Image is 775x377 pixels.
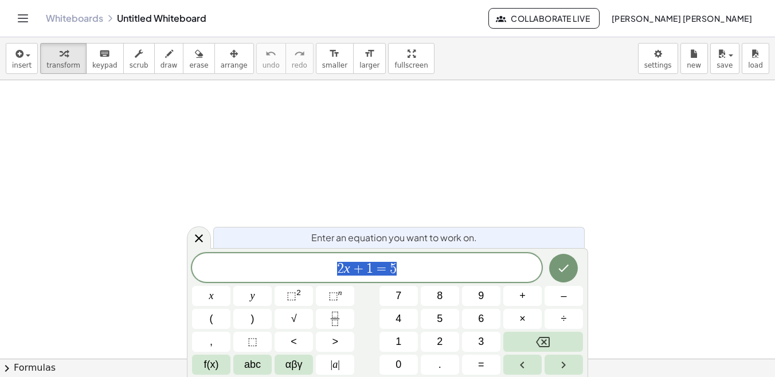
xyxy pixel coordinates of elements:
button: Divide [545,309,583,329]
button: ) [233,309,272,329]
span: 1 [366,262,373,276]
sup: n [338,288,342,297]
span: ) [251,311,255,327]
button: Functions [192,355,230,375]
span: 1 [396,334,401,349]
span: smaller [322,61,347,69]
span: – [561,288,566,304]
button: format_sizesmaller [316,43,354,74]
button: Done [549,254,578,282]
span: | [331,359,333,370]
span: 2 [337,262,344,276]
span: larger [359,61,379,69]
span: 9 [478,288,484,304]
button: keyboardkeypad [86,43,124,74]
span: | [338,359,340,370]
button: Square root [275,309,313,329]
button: 1 [379,332,418,352]
button: 7 [379,286,418,306]
button: 4 [379,309,418,329]
i: keyboard [99,47,110,61]
span: = [478,357,484,372]
button: 5 [421,309,459,329]
span: ⬚ [248,334,257,349]
span: 2 [437,334,443,349]
button: save [710,43,739,74]
button: [PERSON_NAME] [PERSON_NAME] [602,8,761,29]
span: 5 [437,311,443,327]
button: Greek alphabet [275,355,313,375]
button: fullscreen [388,43,434,74]
button: undoundo [256,43,286,74]
button: Toggle navigation [14,9,32,28]
sup: 2 [296,288,301,297]
button: 3 [462,332,500,352]
button: format_sizelarger [353,43,386,74]
button: , [192,332,230,352]
span: . [439,357,441,372]
span: save [717,61,733,69]
button: ( [192,309,230,329]
button: 0 [379,355,418,375]
button: Greater than [316,332,354,352]
span: settings [644,61,672,69]
button: Backspace [503,332,583,352]
button: erase [183,43,214,74]
i: format_size [329,47,340,61]
span: , [210,334,213,349]
span: abc [244,357,261,372]
span: undo [263,61,280,69]
span: insert [12,61,32,69]
span: = [373,262,390,276]
i: redo [294,47,305,61]
span: ⬚ [328,290,338,301]
button: Fraction [316,309,354,329]
span: 8 [437,288,443,304]
button: Left arrow [503,355,542,375]
i: format_size [364,47,375,61]
span: fullscreen [394,61,428,69]
button: Right arrow [545,355,583,375]
button: load [742,43,769,74]
span: keypad [92,61,118,69]
button: Squared [275,286,313,306]
button: insert [6,43,38,74]
button: 8 [421,286,459,306]
button: Less than [275,332,313,352]
button: Minus [545,286,583,306]
span: [PERSON_NAME] [PERSON_NAME] [611,13,752,23]
span: 3 [478,334,484,349]
span: ÷ [561,311,567,327]
button: Alphabet [233,355,272,375]
button: redoredo [285,43,314,74]
button: 2 [421,332,459,352]
button: Absolute value [316,355,354,375]
span: < [291,334,297,349]
button: 6 [462,309,500,329]
span: 5 [390,262,397,276]
span: transform [46,61,80,69]
span: αβγ [285,357,303,372]
span: + [350,262,367,276]
button: new [680,43,708,74]
button: arrange [214,43,254,74]
button: Placeholder [233,332,272,352]
span: erase [189,61,208,69]
var: x [344,261,350,276]
button: y [233,286,272,306]
span: draw [161,61,178,69]
button: Collaborate Live [488,8,600,29]
span: Collaborate Live [498,13,590,23]
span: 6 [478,311,484,327]
span: a [331,357,340,372]
button: scrub [123,43,155,74]
span: y [250,288,255,304]
span: × [519,311,526,327]
span: redo [292,61,307,69]
button: x [192,286,230,306]
i: undo [265,47,276,61]
span: arrange [221,61,248,69]
span: > [332,334,338,349]
span: ⬚ [287,290,296,301]
button: 9 [462,286,500,306]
